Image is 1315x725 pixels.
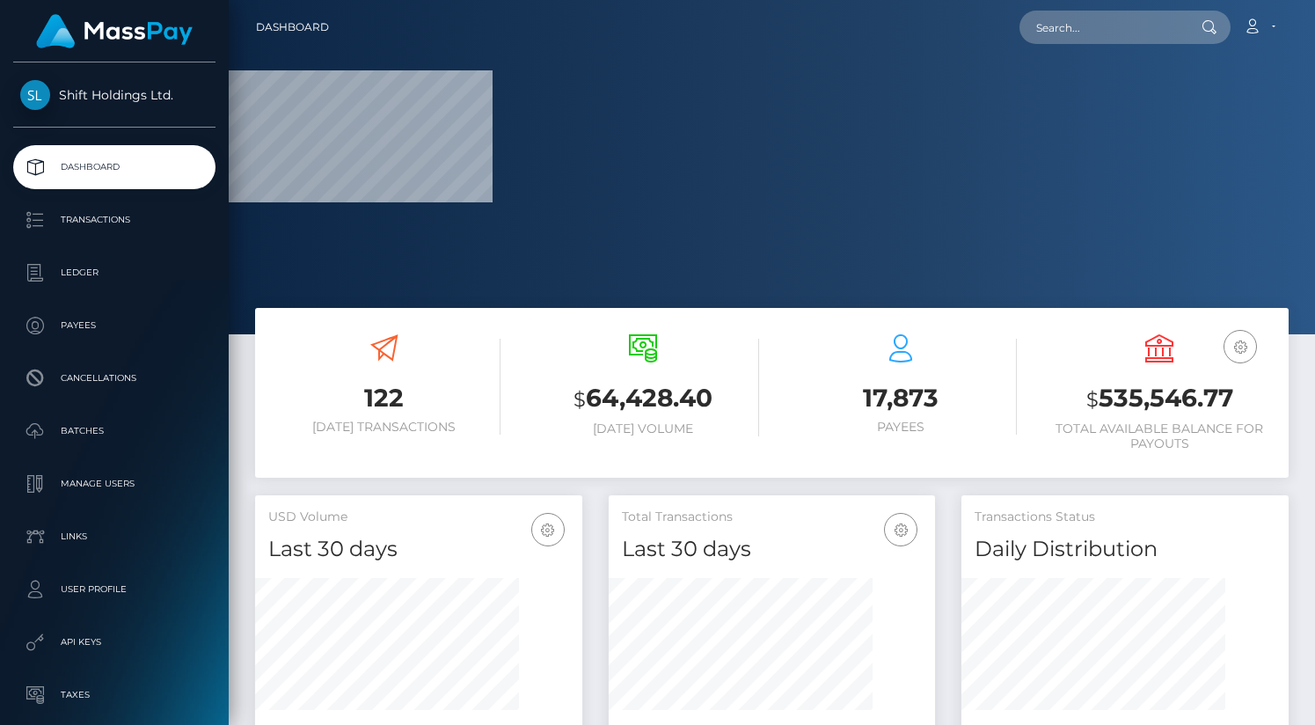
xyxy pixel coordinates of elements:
h6: [DATE] Transactions [268,420,500,435]
p: Batches [20,418,208,444]
h3: 17,873 [785,381,1018,415]
p: Transactions [20,207,208,233]
h5: USD Volume [268,509,569,526]
img: MassPay Logo [36,14,193,48]
a: Dashboard [13,145,216,189]
a: User Profile [13,568,216,611]
a: Links [13,515,216,559]
h3: 535,546.77 [1043,381,1275,417]
a: Transactions [13,198,216,242]
h5: Total Transactions [622,509,923,526]
a: Manage Users [13,462,216,506]
p: Dashboard [20,154,208,180]
a: Dashboard [256,9,329,46]
small: $ [1086,387,1099,412]
small: $ [573,387,586,412]
p: User Profile [20,576,208,603]
a: Payees [13,304,216,348]
h5: Transactions Status [975,509,1275,526]
p: Links [20,524,208,550]
h3: 64,428.40 [527,381,759,417]
h3: 122 [268,381,500,415]
h4: Last 30 days [268,534,569,565]
span: Shift Holdings Ltd. [13,87,216,103]
p: Cancellations [20,365,208,392]
a: Batches [13,409,216,453]
input: Search... [1019,11,1185,44]
a: API Keys [13,620,216,664]
a: Taxes [13,673,216,717]
h6: Payees [785,420,1018,435]
p: Ledger [20,260,208,286]
a: Ledger [13,251,216,295]
p: Taxes [20,682,208,708]
img: Shift Holdings Ltd. [20,80,50,110]
p: Manage Users [20,471,208,497]
p: Payees [20,312,208,339]
p: API Keys [20,629,208,655]
h4: Last 30 days [622,534,923,565]
h6: [DATE] Volume [527,421,759,436]
a: Cancellations [13,356,216,400]
h4: Daily Distribution [975,534,1275,565]
h6: Total Available Balance for Payouts [1043,421,1275,451]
